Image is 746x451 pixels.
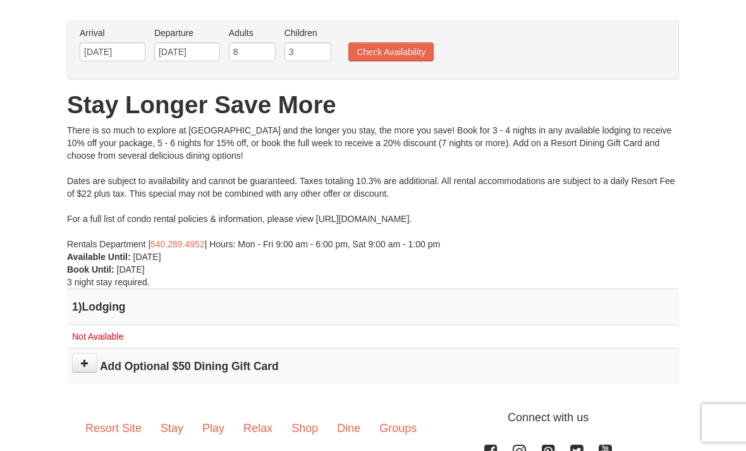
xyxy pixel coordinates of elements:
[72,332,123,342] span: Not Available
[348,43,434,62] button: Check Availability
[67,265,114,275] strong: Book Until:
[284,27,331,40] label: Children
[229,27,276,40] label: Adults
[154,27,220,40] label: Departure
[370,410,426,449] a: Groups
[76,410,151,449] a: Resort Site
[67,125,679,251] div: There is so much to explore at [GEOGRAPHIC_DATA] and the longer you stay, the more you save! Book...
[151,410,193,449] a: Stay
[67,252,131,263] strong: Available Until:
[133,252,161,263] span: [DATE]
[67,93,679,118] h1: Stay Longer Save More
[80,27,145,40] label: Arrival
[193,410,234,449] a: Play
[72,361,674,373] h4: Add Optional $50 Dining Gift Card
[67,278,150,288] span: 3 night stay required.
[327,410,370,449] a: Dine
[117,265,145,275] span: [DATE]
[78,301,82,314] span: )
[282,410,327,449] a: Shop
[234,410,282,449] a: Relax
[150,240,205,250] a: 540.289.4952
[72,301,674,314] h4: 1 Lodging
